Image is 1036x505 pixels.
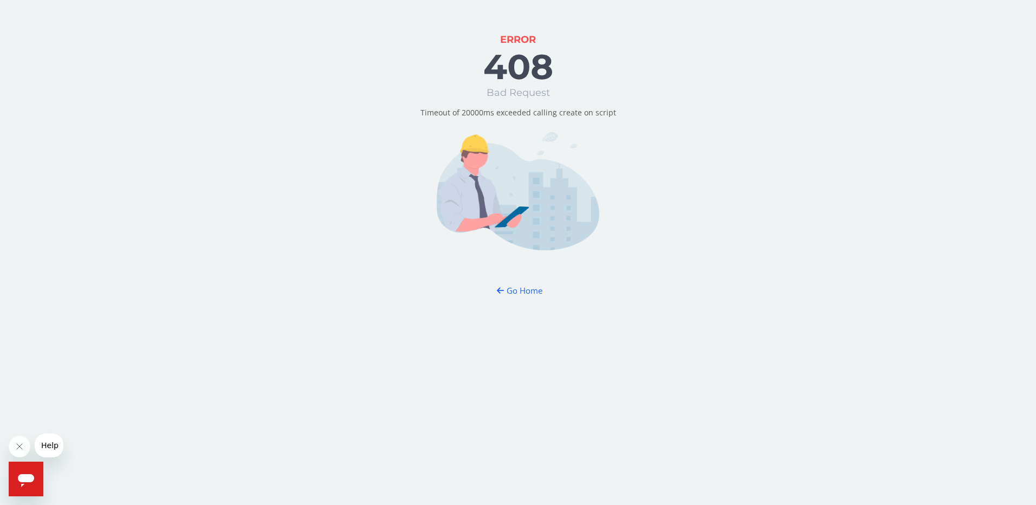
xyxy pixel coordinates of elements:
[35,433,63,457] iframe: Message from company
[9,462,43,496] iframe: Button to launch messaging window
[420,107,616,118] p: Timeout of 20000ms exceeded calling create on script
[9,436,30,457] iframe: Close message
[487,281,550,301] button: Go Home
[500,35,536,46] h1: ERROR
[487,88,550,99] h1: Bad Request
[483,48,553,86] h1: 408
